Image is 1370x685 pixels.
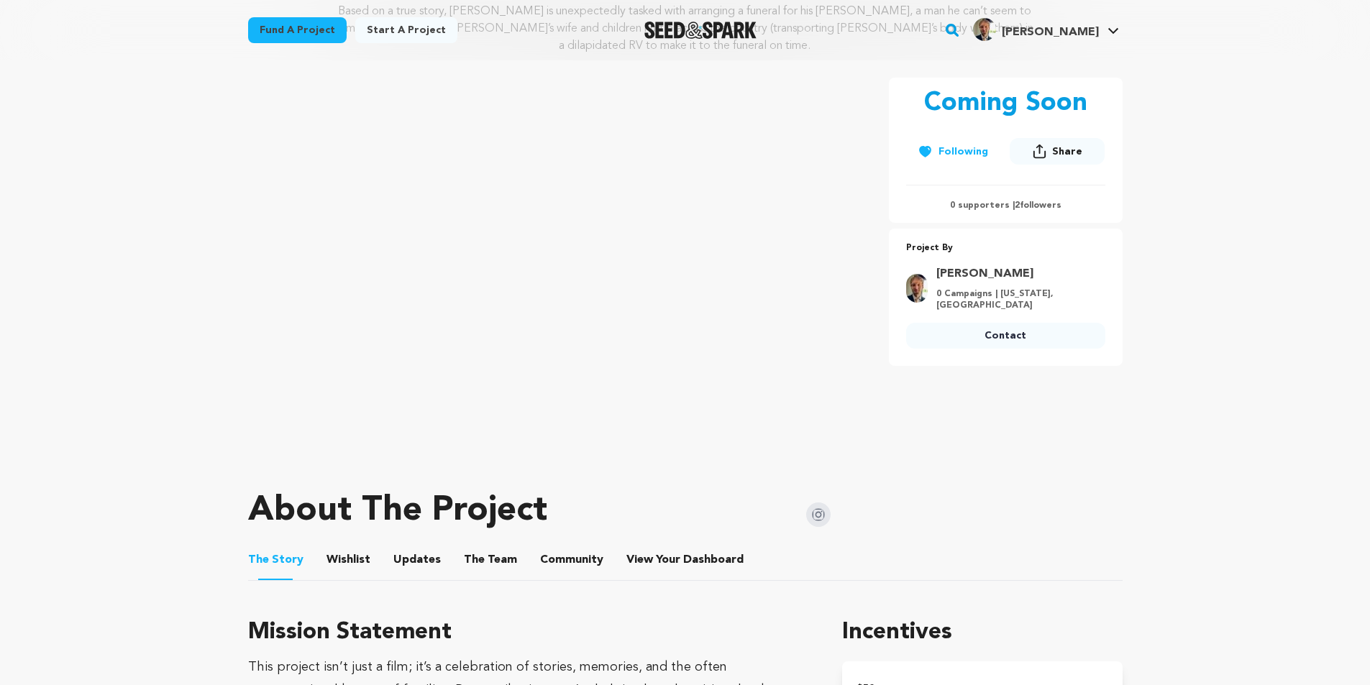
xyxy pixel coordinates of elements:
[540,551,603,569] span: Community
[1010,138,1105,165] button: Share
[393,551,441,569] span: Updates
[936,265,1097,282] a: Goto Tyson Sundsmo profile
[683,551,744,569] span: Dashboard
[248,551,303,569] span: Story
[644,22,757,39] a: Seed&Spark Homepage
[626,551,746,569] a: ViewYourDashboard
[973,18,1099,41] div: Tyson S.'s Profile
[464,551,485,569] span: The
[1010,138,1105,170] span: Share
[906,323,1105,349] a: Contact
[806,502,831,527] img: Seed&Spark Instagram Icon
[464,551,517,569] span: Team
[842,615,1122,650] h1: Incentives
[248,551,269,569] span: The
[248,494,547,528] h1: About The Project
[1015,201,1020,210] span: 2
[906,274,928,303] img: 4fc19769c12b4cec.jpg
[970,15,1122,45] span: Tyson S.'s Profile
[906,200,1105,211] p: 0 supporters | followers
[906,139,1000,165] button: Following
[973,18,996,41] img: 4fc19769c12b4cec.jpg
[1052,144,1082,159] span: Share
[924,89,1087,118] p: Coming Soon
[326,551,370,569] span: Wishlist
[355,17,457,43] a: Start a project
[906,240,1105,257] p: Project By
[644,22,757,39] img: Seed&Spark Logo Dark Mode
[248,615,808,650] h3: Mission Statement
[248,17,347,43] a: Fund a project
[1002,27,1099,38] span: [PERSON_NAME]
[936,288,1097,311] p: 0 Campaigns | [US_STATE], [GEOGRAPHIC_DATA]
[626,551,746,569] span: Your
[970,15,1122,41] a: Tyson S.'s Profile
